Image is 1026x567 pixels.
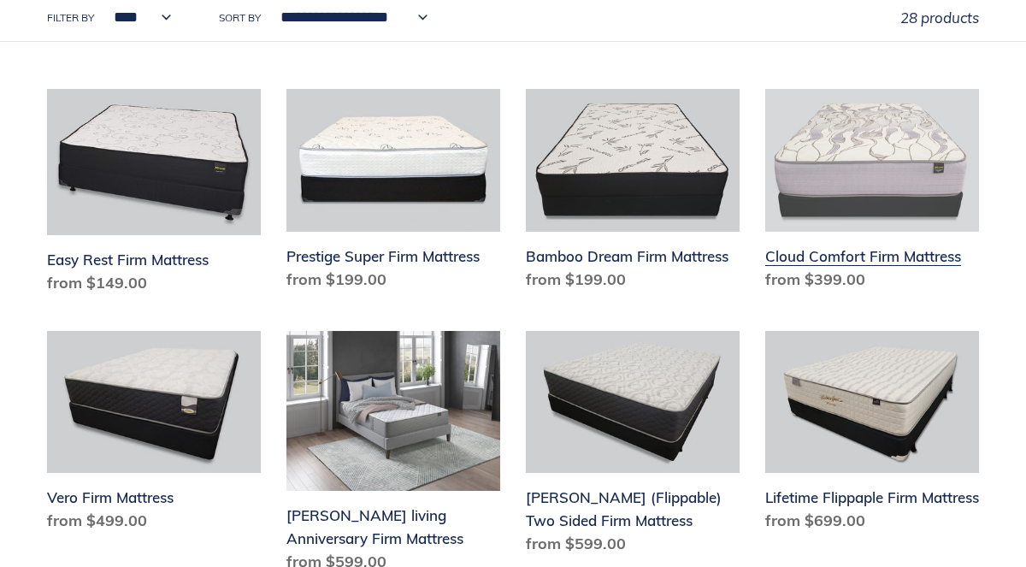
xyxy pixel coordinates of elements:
a: Cloud Comfort Firm Mattress [765,89,979,298]
a: Prestige Super Firm Mattress [286,89,500,298]
a: Bamboo Dream Firm Mattress [526,89,740,298]
a: Del Ray (Flippable) Two Sided Firm Mattress [526,331,740,563]
a: Lifetime Flippaple Firm Mattress [765,331,979,540]
a: Vero Firm Mattress [47,331,261,540]
label: Sort by [219,10,261,26]
a: Easy Rest Firm Mattress [47,89,261,301]
label: Filter by [47,10,94,26]
span: 28 products [900,9,979,27]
